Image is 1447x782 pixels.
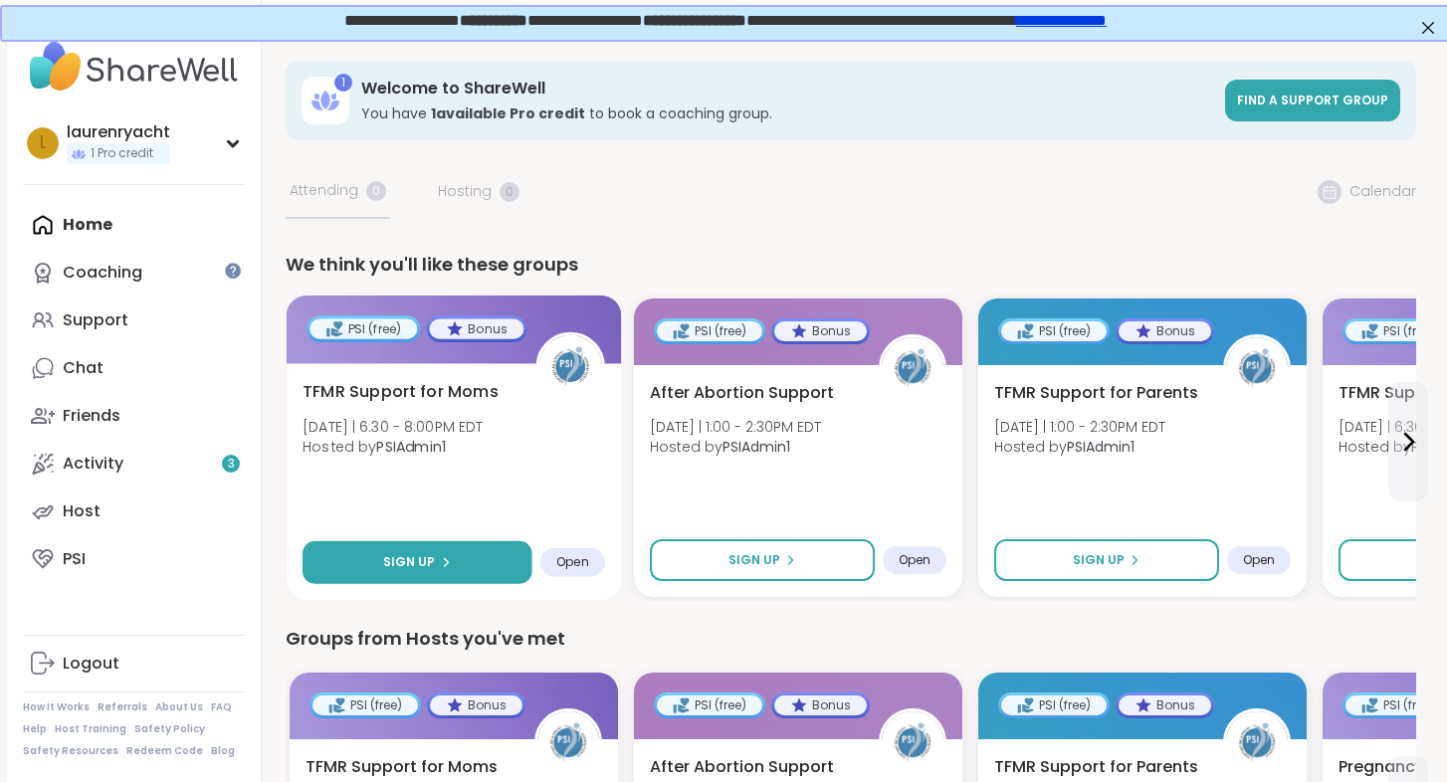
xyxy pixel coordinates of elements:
div: Groups from Hosts you've met [286,625,1416,653]
img: ShareWell Nav Logo [23,32,245,101]
div: PSI (free) [312,695,418,715]
div: Bonus [774,695,867,715]
div: PSI (free) [1001,321,1107,341]
a: Host [23,488,245,535]
span: [DATE] | 6:30 - 8:00PM EDT [303,416,484,436]
div: PSI (free) [657,695,762,715]
span: After Abortion Support [650,755,834,779]
img: PSIAdmin1 [537,711,599,773]
button: Sign Up [650,539,875,581]
span: After Abortion Support [650,381,834,405]
span: 3 [228,456,235,473]
a: Redeem Code [126,744,203,758]
div: PSI (free) [1001,695,1107,715]
div: Activity [63,453,123,475]
a: About Us [155,700,203,714]
span: l [40,130,47,156]
div: PSI (free) [657,321,762,341]
b: PSIAdmin1 [723,437,790,457]
button: Sign Up [994,539,1219,581]
span: 1 Pro credit [91,145,153,162]
img: PSIAdmin1 [539,335,602,398]
a: Activity3 [23,440,245,488]
div: PSI [63,548,86,570]
h3: You have to book a coaching group. [361,103,1213,123]
span: Sign Up [383,553,436,571]
div: Bonus [1119,321,1211,341]
div: We think you'll like these groups [286,251,1416,279]
span: [DATE] | 1:00 - 2:30PM EDT [650,417,821,437]
div: Bonus [1119,695,1211,715]
a: Coaching [23,249,245,296]
a: Find a support group [1225,80,1400,121]
div: Bonus [430,695,522,715]
a: Support [23,296,245,344]
div: Bonus [430,318,524,338]
div: 1 [334,74,352,92]
a: Chat [23,344,245,392]
span: TFMR Support for Parents [994,755,1198,779]
b: PSIAdmin1 [1067,437,1135,457]
span: Open [1243,552,1275,568]
iframe: Spotlight [225,263,241,279]
a: Friends [23,392,245,440]
b: PSIAdmin1 [376,437,445,457]
img: PSIAdmin1 [882,711,943,773]
a: Help [23,722,47,736]
span: Open [556,554,589,570]
h3: Welcome to ShareWell [361,78,1213,99]
span: Open [899,552,930,568]
span: Hosted by [303,437,484,457]
span: TFMR Support for Moms [303,380,499,404]
a: FAQ [211,700,232,714]
div: Host [63,500,101,522]
div: Support [63,309,128,331]
div: Friends [63,405,120,427]
div: Coaching [63,262,142,284]
div: Bonus [774,321,867,341]
a: Safety Resources [23,744,118,758]
span: Hosted by [994,437,1165,457]
span: TFMR Support for Moms [306,755,498,779]
a: Referrals [98,700,147,714]
div: PSI (free) [310,318,417,338]
a: Logout [23,640,245,687]
img: PSIAdmin1 [882,337,943,399]
a: Blog [211,744,235,758]
img: PSIAdmin1 [1226,711,1288,773]
span: [DATE] | 1:00 - 2:30PM EDT [994,417,1165,437]
b: 1 available Pro credit [431,103,585,123]
a: Safety Policy [134,722,205,736]
span: Hosted by [650,437,821,457]
a: PSI [23,535,245,583]
span: Sign Up [728,551,780,569]
a: Host Training [55,722,126,736]
span: Find a support group [1237,92,1388,108]
div: laurenryacht [67,121,170,143]
button: Sign Up [303,541,532,584]
span: Sign Up [1073,551,1125,569]
img: PSIAdmin1 [1226,337,1288,399]
a: How It Works [23,700,90,714]
div: Chat [63,357,103,379]
span: TFMR Support for Parents [994,381,1198,405]
div: Logout [63,653,119,675]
